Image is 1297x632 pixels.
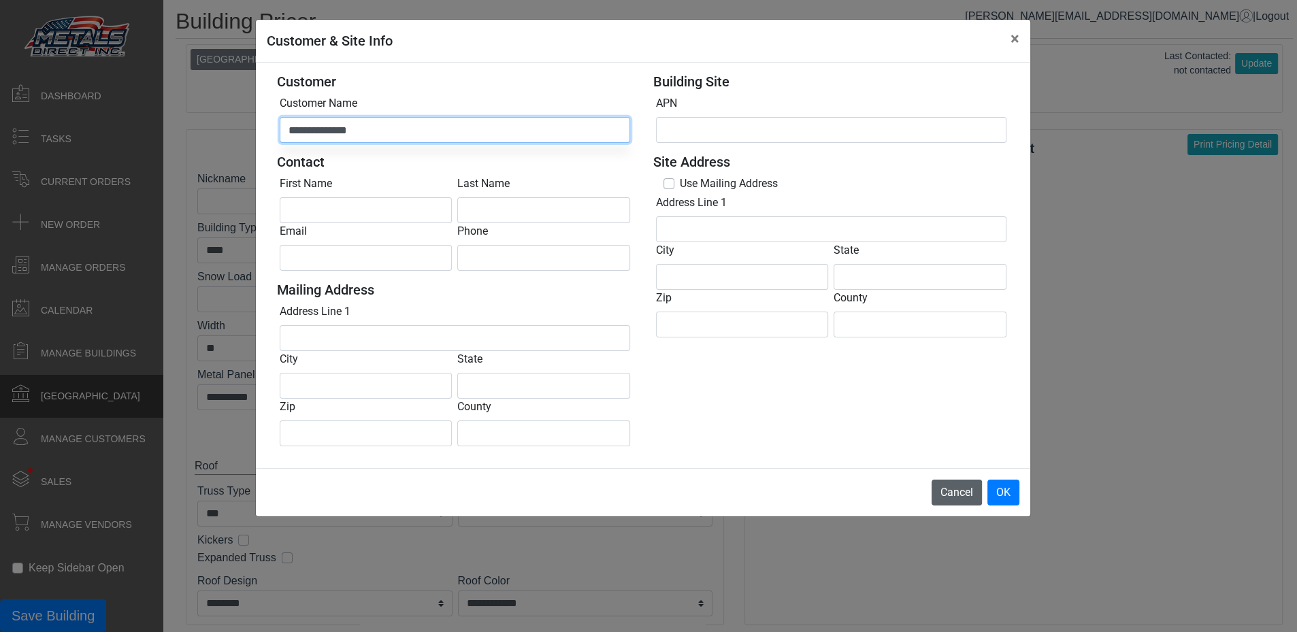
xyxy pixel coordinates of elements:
[280,399,295,415] label: Zip
[656,290,672,306] label: Zip
[457,223,488,239] label: Phone
[656,95,677,112] label: APN
[656,242,674,259] label: City
[932,480,982,505] button: Cancel
[280,176,332,192] label: First Name
[277,73,633,90] h5: Customer
[457,399,491,415] label: County
[653,73,1009,90] h5: Building Site
[280,95,357,112] label: Customer Name
[987,480,1019,505] button: OK
[1000,20,1030,58] button: Close
[277,154,633,170] h5: Contact
[280,223,307,239] label: Email
[680,176,778,192] label: Use Mailing Address
[656,195,727,211] label: Address Line 1
[277,282,633,298] h5: Mailing Address
[457,351,482,367] label: State
[653,154,1009,170] h5: Site Address
[834,242,859,259] label: State
[457,176,510,192] label: Last Name
[280,351,298,367] label: City
[280,303,350,320] label: Address Line 1
[267,31,393,51] h5: Customer & Site Info
[834,290,868,306] label: County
